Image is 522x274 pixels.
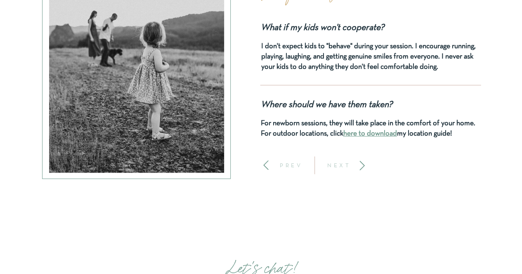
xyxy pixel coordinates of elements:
a: NEXT [324,162,354,168]
b: For newborn sessions, they will take place in the comfort of your home. For outdoor locations, cl... [261,120,475,137]
a: here to download [343,130,397,137]
a: PREV [276,162,307,168]
b: I don't expect kids to "behave" during your session. I encourage running, playing, laughing, and ... [261,43,476,70]
i: Where should we have them taken? [261,101,392,109]
i: What if my kids won't cooperate? [261,24,384,32]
